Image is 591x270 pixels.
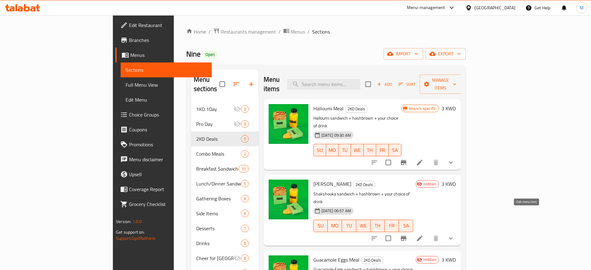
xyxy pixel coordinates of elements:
[313,114,401,130] p: Halloumi sandwich + hashbrown + your choice of drink
[241,136,248,142] span: 5
[129,171,206,178] span: Upsell
[196,105,233,113] div: 1KD 1Day
[399,81,416,88] span: Sort
[216,78,229,91] span: Select all sections
[121,62,211,77] a: Sections
[129,200,206,208] span: Grocery Checklist
[367,231,382,246] button: sort-choices
[421,257,439,263] span: Hidden
[443,231,458,246] button: show more
[407,106,439,112] span: Branch specific
[447,159,455,166] svg: Show Choices
[379,146,386,155] span: FR
[312,28,330,35] span: Sections
[241,151,248,157] span: 2
[130,51,206,59] span: Menus
[126,96,206,103] span: Edit Menu
[396,231,411,246] button: Branch-specific-item
[474,4,515,11] div: [GEOGRAPHIC_DATA]
[362,78,375,91] span: Select section
[441,255,456,264] h6: 3 KWD
[121,92,211,107] a: Edit Menu
[241,150,249,158] div: items
[241,105,249,113] div: items
[191,191,259,206] div: Gathering Boxes6
[328,220,342,232] button: MO
[382,156,395,169] span: Select to update
[387,221,396,230] span: FR
[376,144,389,156] button: FR
[382,232,395,245] span: Select to update
[241,225,249,232] div: items
[416,159,423,166] a: Edit menu item
[115,197,211,212] a: Grocery Checklist
[196,150,241,158] div: Combo Meals
[443,155,458,170] button: show more
[115,182,211,197] a: Coverage Report
[428,155,443,170] button: delete
[388,50,418,58] span: import
[191,251,259,266] div: Cheer for [GEOGRAPHIC_DATA]8
[344,221,354,230] span: TU
[241,180,249,187] div: items
[287,79,360,90] input: search
[116,217,131,226] span: Version:
[269,104,308,144] img: Halloumi Meal
[196,225,241,232] span: Desserts
[307,28,310,35] li: /
[238,165,248,172] div: items
[196,135,241,143] span: 2KD Deals
[233,105,241,113] svg: Inactive section
[191,206,259,221] div: Side Items6
[196,165,238,172] span: Breakfast Sandwiches
[283,28,305,36] a: Menus
[244,77,259,92] button: Add section
[129,141,206,148] span: Promotions
[196,240,241,247] span: Drinks
[191,117,259,131] div: Pro Day9
[361,257,383,264] span: 2KD Deals
[291,28,305,35] span: Menus
[241,254,249,262] div: items
[428,231,443,246] button: delete
[126,81,206,89] span: Full Menu View
[342,220,356,232] button: TU
[132,217,142,226] span: 1.0.0
[401,221,411,230] span: SA
[241,210,249,217] div: items
[313,190,413,206] p: Shakshouka sandwich + hashbrown + your choice of drink
[329,146,336,155] span: MO
[373,221,382,230] span: TH
[389,144,401,156] button: SA
[313,220,328,232] button: SU
[313,179,351,189] span: [PERSON_NAME]
[196,254,233,262] span: Cheer for [GEOGRAPHIC_DATA]
[241,195,249,202] div: items
[116,234,155,242] a: Support.OpsPlatform
[196,195,241,202] div: Gathering Boxes
[213,28,276,36] a: Restaurants management
[241,181,248,187] span: 5
[115,18,211,33] a: Edit Restaurant
[441,104,456,113] h6: 3 KWD
[339,144,351,156] button: TU
[391,146,399,155] span: SA
[196,210,241,217] div: Side Items
[241,106,248,112] span: 3
[241,120,249,128] div: items
[115,48,211,62] a: Menus
[241,196,248,202] span: 6
[115,137,211,152] a: Promotions
[233,254,241,262] svg: Inactive section
[191,236,259,251] div: Drinks6
[264,75,280,94] h2: Menu items
[353,181,375,188] span: 2KD Deals
[366,146,374,155] span: TH
[196,180,241,187] div: Lunch/Dinner Sandwiches
[330,221,339,230] span: MO
[395,80,420,89] span: Sort items
[241,240,248,246] span: 6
